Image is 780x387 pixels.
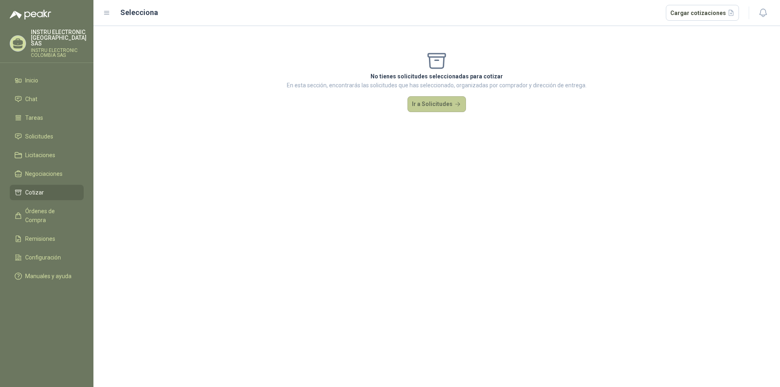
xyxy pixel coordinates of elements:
[25,234,55,243] span: Remisiones
[10,250,84,265] a: Configuración
[10,147,84,163] a: Licitaciones
[10,91,84,107] a: Chat
[25,169,63,178] span: Negociaciones
[10,110,84,125] a: Tareas
[10,73,84,88] a: Inicio
[25,253,61,262] span: Configuración
[10,231,84,246] a: Remisiones
[287,72,587,81] p: No tienes solicitudes seleccionadas para cotizar
[25,272,71,281] span: Manuales y ayuda
[25,151,55,160] span: Licitaciones
[10,10,51,19] img: Logo peakr
[10,166,84,182] a: Negociaciones
[25,113,43,122] span: Tareas
[25,132,53,141] span: Solicitudes
[287,81,587,90] p: En esta sección, encontrarás las solicitudes que has seleccionado, organizadas por comprador y di...
[10,203,84,228] a: Órdenes de Compra
[10,129,84,144] a: Solicitudes
[407,96,466,112] button: Ir a Solicitudes
[666,5,739,21] button: Cargar cotizaciones
[25,76,38,85] span: Inicio
[120,7,158,18] h2: Selecciona
[25,207,76,225] span: Órdenes de Compra
[10,268,84,284] a: Manuales y ayuda
[31,48,87,58] p: INSTRU ELECTRONIC COLOMBIA SAS
[25,95,37,104] span: Chat
[10,185,84,200] a: Cotizar
[31,29,87,46] p: INSTRU ELECTRONIC [GEOGRAPHIC_DATA] SAS
[25,188,44,197] span: Cotizar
